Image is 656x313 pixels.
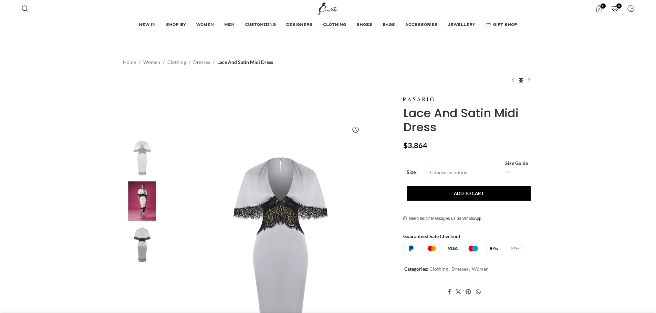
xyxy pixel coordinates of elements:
a: Next product [525,76,533,85]
div: Main navigation [18,18,638,32]
label: Size [407,168,418,176]
a: X social link [454,287,464,297]
img: Rasario Lace Dress – couture evening dress [121,138,163,178]
a: Previous product [509,76,517,85]
a: ACCESSORIES [405,18,441,32]
span: DESIGNERS [286,22,313,28]
a: SHOES [356,18,376,32]
a: Dresses [193,58,210,66]
a: DESIGNERS [286,18,316,32]
a: JEWELLERY [448,18,479,32]
a: Need help? Messages us on WhatsApp [403,216,481,222]
span: CUSTOMIZING [245,22,276,28]
bdi: 3,864 [403,141,427,150]
a: Search [18,2,32,15]
span: 0 [616,3,622,9]
img: Rasario [403,97,434,101]
strong: Guaranteed Safe Checkout [403,233,460,239]
a: Pinterest social link [464,287,473,297]
a: Clothing [429,266,448,272]
a: Women [143,58,160,66]
img: Rasario Midi Dress – couture evening dress [121,181,163,222]
a: 0 [608,2,622,15]
span: ACCESSORIES [405,22,438,28]
span: SHOES [356,22,372,28]
span: CLOTHING [323,22,346,28]
a: NEW IN [139,18,159,32]
img: guaranteed-safe-checkout-bordered.j [403,244,523,253]
span: $ [403,141,408,150]
a: WhatsApp social link [473,287,483,297]
a: WOMEN [196,18,217,32]
span: SHOP BY [166,22,186,28]
h1: Lace And Satin Midi Dress [403,106,533,134]
nav: Breadcrumb [123,58,273,66]
span: 0 [601,3,606,9]
a: MEN [224,18,238,32]
span: NEW IN [139,22,156,28]
a: CUSTOMIZING [245,18,279,32]
span: JEWELLERY [448,22,475,28]
div: My Wishlist [608,2,622,15]
span: , [469,265,470,273]
a: Women [472,266,489,272]
span: Categories: [404,266,428,272]
span: Lace And Satin Midi Dress [217,58,273,66]
span: WOMEN [196,22,214,28]
img: Rasario Lace Dress – couture evening dress [121,225,163,265]
a: Site logo [316,5,340,11]
span: MEN [224,22,235,28]
a: Facebook social link [445,287,453,297]
a: GIFT SHOP [486,18,517,32]
span: , [449,265,450,273]
a: 0 [592,2,606,15]
span: BAGS [383,22,395,28]
a: CLOTHING [323,18,350,32]
a: BAGS [383,18,398,32]
a: Clothing [167,58,186,66]
span: GIFT SHOP [493,22,517,28]
a: SHOP BY [166,18,189,32]
button: Add to cart [407,186,531,201]
a: Home [123,58,136,66]
img: GiftBag [486,23,491,27]
a: Dresses [451,266,468,272]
